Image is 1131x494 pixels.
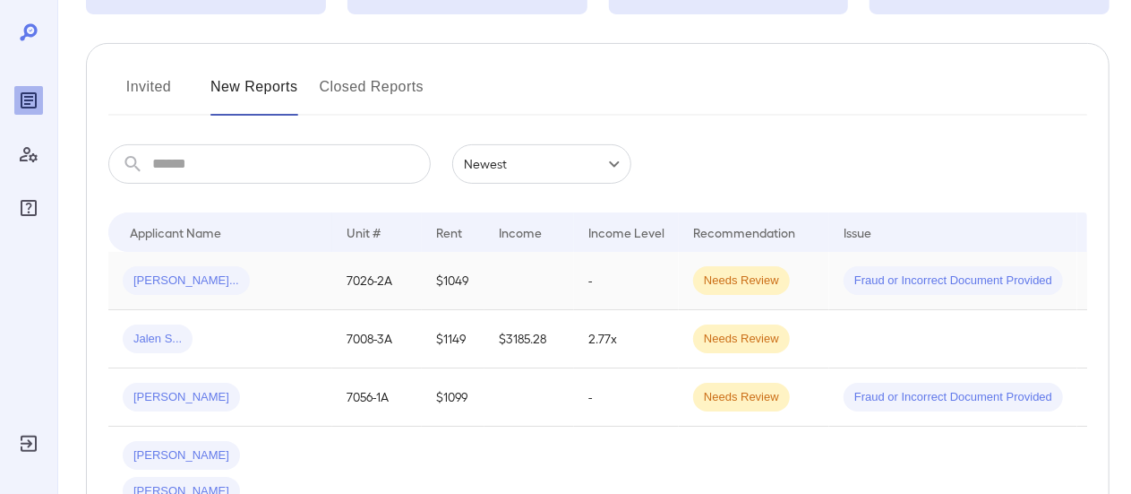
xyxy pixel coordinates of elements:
div: FAQ [14,194,43,222]
td: $1149 [422,310,484,368]
div: Income [499,221,542,243]
div: Reports [14,86,43,115]
div: Manage Users [14,140,43,169]
td: 7026-2A [332,252,422,310]
span: Needs Review [693,389,790,406]
td: 2.77x [574,310,679,368]
td: 7056-1A [332,368,422,427]
td: $1099 [422,368,484,427]
span: Jalen S... [123,331,193,348]
span: [PERSON_NAME]... [123,273,250,290]
span: Needs Review [693,273,790,290]
td: - [574,368,679,427]
button: Closed Reports [320,73,424,116]
td: $1049 [422,252,484,310]
td: 7008-3A [332,310,422,368]
div: Recommendation [693,221,795,243]
span: Needs Review [693,331,790,348]
span: [PERSON_NAME] [123,389,240,406]
span: Fraud or Incorrect Document Provided [844,273,1063,290]
div: Income Level [588,221,664,243]
span: [PERSON_NAME] [123,447,240,464]
div: Unit # [347,221,381,243]
button: Invited [108,73,189,116]
td: - [574,252,679,310]
div: Issue [844,221,872,243]
div: Newest [452,144,631,184]
div: Rent [436,221,465,243]
button: New Reports [210,73,298,116]
span: Fraud or Incorrect Document Provided [844,389,1063,406]
td: $3185.28 [484,310,574,368]
div: Applicant Name [130,221,221,243]
div: Log Out [14,429,43,458]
